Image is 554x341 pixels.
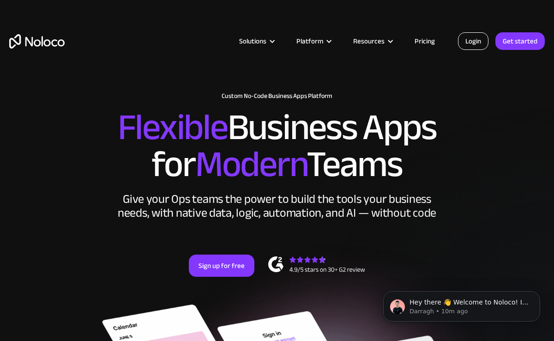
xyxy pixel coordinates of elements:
[9,109,545,183] h2: Business Apps for Teams
[369,272,554,336] iframe: Intercom notifications message
[296,35,323,47] div: Platform
[189,255,254,277] a: Sign up for free
[342,35,403,47] div: Resources
[228,35,285,47] div: Solutions
[9,92,545,100] h1: Custom No-Code Business Apps Platform
[353,35,385,47] div: Resources
[9,34,65,49] a: home
[195,130,307,199] span: Modern
[115,192,439,220] div: Give your Ops teams the power to build the tools your business needs, with native data, logic, au...
[118,93,228,162] span: Flexible
[495,32,545,50] a: Get started
[239,35,266,47] div: Solutions
[458,32,488,50] a: Login
[285,35,342,47] div: Platform
[403,35,446,47] a: Pricing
